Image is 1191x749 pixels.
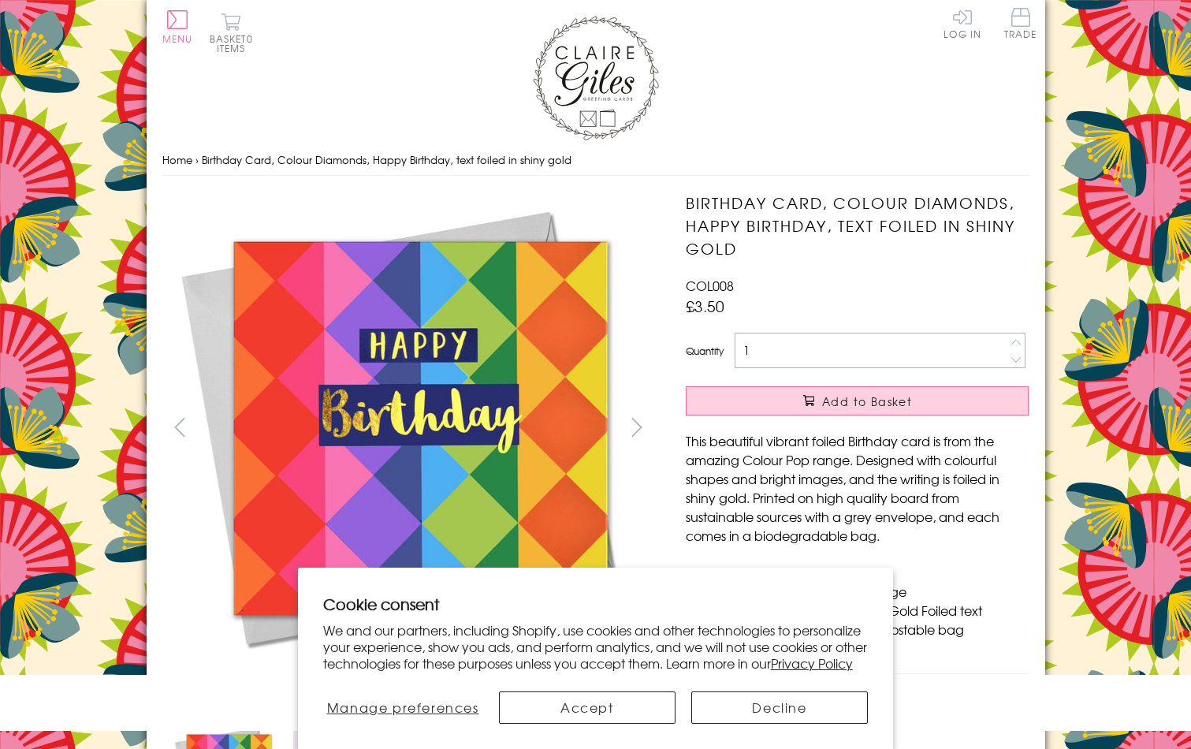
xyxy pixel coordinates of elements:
[702,563,1029,582] li: Dimensions: 150mm x 150mm
[686,276,734,295] span: COL008
[619,409,654,445] button: next
[210,13,253,53] button: Basket0 items
[1004,8,1037,39] span: Trade
[943,8,981,39] a: Log In
[323,622,869,671] p: We and our partners, including Shopify, use cookies and other technologies to personalize your ex...
[162,409,198,445] button: prev
[686,192,1029,259] h1: Birthday Card, Colour Diamonds, Happy Birthday, text foiled in shiny gold
[162,32,193,46] span: Menu
[323,593,869,615] h2: Cookie consent
[686,431,1029,545] p: This beautiful vibrant foiled Birthday card is from the amazing Colour Pop range. Designed with c...
[686,295,724,317] span: £3.50
[691,691,868,724] button: Decline
[533,16,659,140] img: Claire Giles Greetings Cards
[162,144,1029,177] nav: breadcrumbs
[195,152,199,167] span: ›
[162,10,193,43] button: Menu
[771,654,853,673] a: Privacy Policy
[499,691,676,724] button: Accept
[686,344,724,358] label: Quantity
[217,32,253,55] span: 0 items
[323,691,483,724] button: Manage preferences
[686,386,1029,415] button: Add to Basket
[1004,8,1037,42] a: Trade
[327,698,479,717] span: Manage preferences
[822,393,912,409] span: Add to Basket
[162,192,635,665] img: Birthday Card, Colour Diamonds, Happy Birthday, text foiled in shiny gold
[162,152,192,167] a: Home
[202,152,571,167] span: Birthday Card, Colour Diamonds, Happy Birthday, text foiled in shiny gold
